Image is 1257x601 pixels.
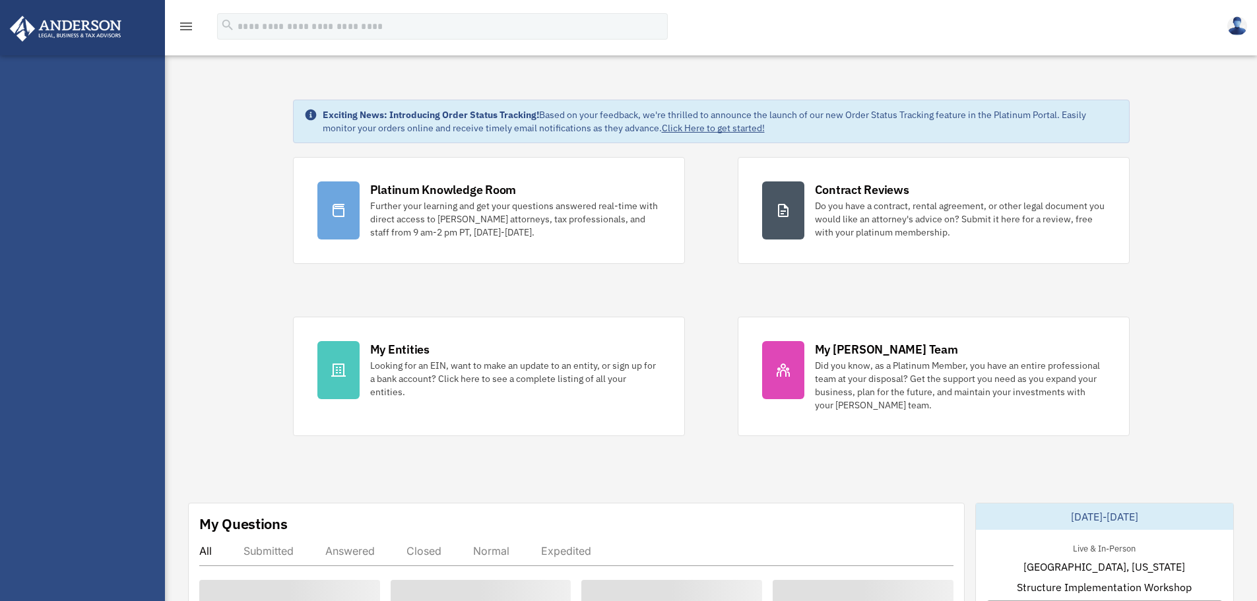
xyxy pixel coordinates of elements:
span: [GEOGRAPHIC_DATA], [US_STATE] [1023,559,1185,575]
div: My Entities [370,341,430,358]
a: menu [178,23,194,34]
a: Click Here to get started! [662,122,765,134]
div: Answered [325,544,375,557]
div: My [PERSON_NAME] Team [815,341,958,358]
div: Live & In-Person [1062,540,1146,554]
div: Contract Reviews [815,181,909,198]
a: Platinum Knowledge Room Further your learning and get your questions answered real-time with dire... [293,157,685,264]
a: My [PERSON_NAME] Team Did you know, as a Platinum Member, you have an entire professional team at... [738,317,1130,436]
div: Looking for an EIN, want to make an update to an entity, or sign up for a bank account? Click her... [370,359,661,398]
a: Contract Reviews Do you have a contract, rental agreement, or other legal document you would like... [738,157,1130,264]
strong: Exciting News: Introducing Order Status Tracking! [323,109,539,121]
div: Based on your feedback, we're thrilled to announce the launch of our new Order Status Tracking fe... [323,108,1118,135]
div: My Questions [199,514,288,534]
span: Structure Implementation Workshop [1017,579,1192,595]
div: Do you have a contract, rental agreement, or other legal document you would like an attorney's ad... [815,199,1105,239]
div: Platinum Knowledge Room [370,181,517,198]
img: Anderson Advisors Platinum Portal [6,16,125,42]
div: Did you know, as a Platinum Member, you have an entire professional team at your disposal? Get th... [815,359,1105,412]
div: Normal [473,544,509,557]
i: search [220,18,235,32]
div: [DATE]-[DATE] [976,503,1233,530]
div: Closed [406,544,441,557]
div: Further your learning and get your questions answered real-time with direct access to [PERSON_NAM... [370,199,661,239]
img: User Pic [1227,16,1247,36]
div: All [199,544,212,557]
div: Expedited [541,544,591,557]
a: My Entities Looking for an EIN, want to make an update to an entity, or sign up for a bank accoun... [293,317,685,436]
i: menu [178,18,194,34]
div: Submitted [243,544,294,557]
